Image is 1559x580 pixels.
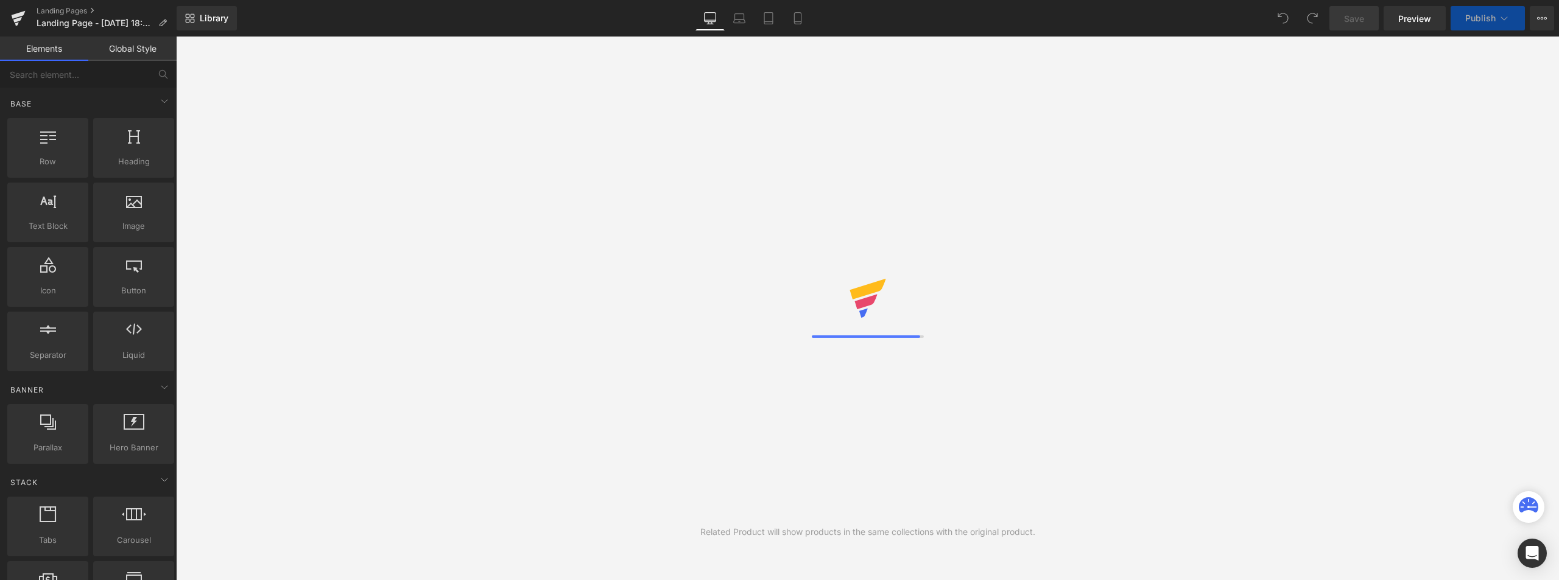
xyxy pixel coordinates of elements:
[695,6,725,30] a: Desktop
[9,98,33,110] span: Base
[11,220,85,232] span: Text Block
[754,6,783,30] a: Tablet
[1465,13,1496,23] span: Publish
[97,220,171,232] span: Image
[11,155,85,168] span: Row
[9,384,45,396] span: Banner
[200,13,228,24] span: Library
[783,6,812,30] a: Mobile
[97,441,171,454] span: Hero Banner
[97,534,171,547] span: Carousel
[725,6,754,30] a: Laptop
[11,349,85,362] span: Separator
[88,37,177,61] a: Global Style
[11,284,85,297] span: Icon
[9,477,39,488] span: Stack
[1344,12,1364,25] span: Save
[97,349,171,362] span: Liquid
[177,6,237,30] a: New Library
[1518,539,1547,568] div: Open Intercom Messenger
[1530,6,1554,30] button: More
[37,18,153,28] span: Landing Page - [DATE] 18:00:36
[1271,6,1295,30] button: Undo
[11,441,85,454] span: Parallax
[1398,12,1431,25] span: Preview
[97,284,171,297] span: Button
[37,6,177,16] a: Landing Pages
[1300,6,1325,30] button: Redo
[97,155,171,168] span: Heading
[700,525,1035,539] div: Related Product will show products in the same collections with the original product.
[11,534,85,547] span: Tabs
[1451,6,1525,30] button: Publish
[1384,6,1446,30] a: Preview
